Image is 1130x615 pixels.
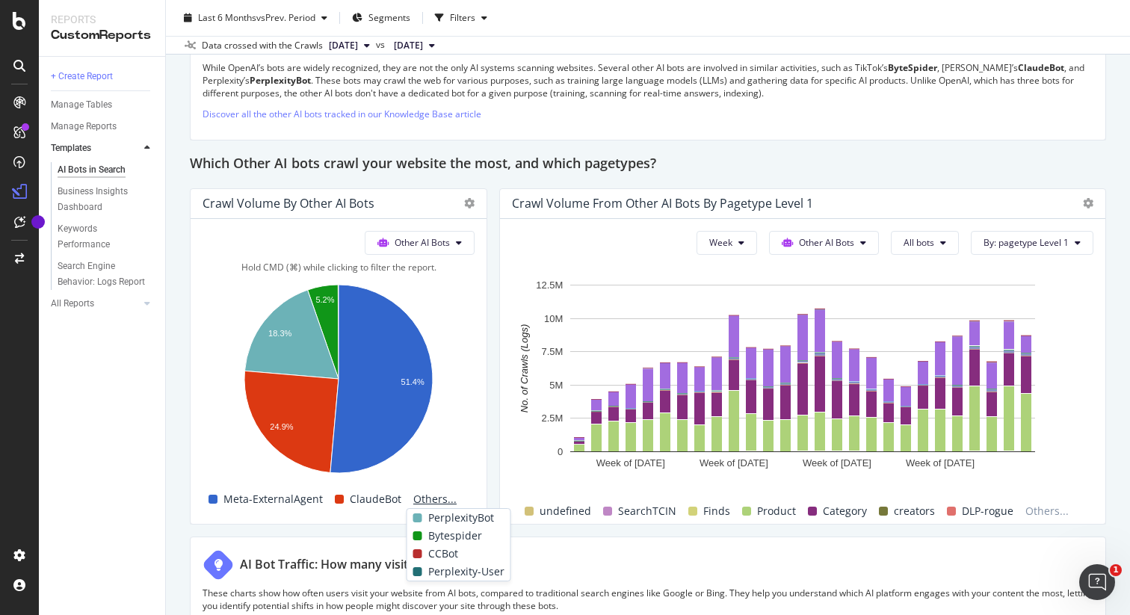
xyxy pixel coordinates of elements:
[51,69,113,84] div: + Create Report
[894,502,935,520] span: creators
[368,11,410,24] span: Segments
[323,37,376,55] button: [DATE]
[544,312,563,324] text: 10M
[429,6,493,30] button: Filters
[329,39,358,52] span: 2025 Aug. 25th
[519,324,530,412] text: No. of Crawls (Logs)
[190,152,1106,176] div: Which Other AI bots crawl your website the most, and which pagetypes?
[58,184,143,215] div: Business Insights Dashboard
[541,346,563,357] text: 7.5M
[190,11,1106,140] div: Discover the most common AI bots beyond OpenAIWhile OpenAI’s bots are widely recognized, they are...
[1110,564,1122,576] span: 1
[395,236,450,249] span: Other AI Bots
[428,527,482,545] span: Bytespider
[540,502,591,520] span: undefined
[697,231,757,255] button: Week
[58,221,141,253] div: Keywords Performance
[346,6,416,30] button: Segments
[190,188,487,525] div: Crawl Volume by Other AI BotsOther AI BotsHold CMD (⌘) while clicking to filter the report.A char...
[58,184,155,215] a: Business Insights Dashboard
[31,215,45,229] div: Tooltip anchor
[1018,61,1064,74] strong: ClaudeBot
[51,97,112,113] div: Manage Tables
[58,162,126,178] div: AI Bots in Search
[202,39,323,52] div: Data crossed with the Crawls
[203,587,1093,612] p: These charts show how often users visit your website from AI bots, compared to traditional search...
[984,236,1069,249] span: By: pagetype Level 1
[499,188,1106,525] div: Crawl Volume from Other AI Bots by pagetype Level 1WeekOther AI BotsAll botsBy: pagetype Level 1A...
[58,259,155,290] a: Search Engine Behavior: Logs Report
[450,11,475,24] div: Filters
[769,231,879,255] button: Other AI Bots
[58,162,155,178] a: AI Bots in Search
[250,74,311,87] strong: PerplexityBot
[888,61,937,74] strong: ByteSpider
[823,502,867,520] span: Category
[394,39,423,52] span: 2025 Feb. 20th
[428,545,458,563] span: CCBot
[596,457,665,469] text: Week of [DATE]
[268,329,291,338] text: 18.3%
[350,490,401,508] span: ClaudeBot
[703,502,730,520] span: Finds
[904,236,934,249] span: All bots
[203,61,1093,99] p: While OpenAI’s bots are widely recognized, they are not the only AI systems scanning websites. Se...
[407,490,463,508] span: Others...
[51,140,91,156] div: Templates
[58,259,146,290] div: Search Engine Behavior: Logs Report
[428,509,494,527] span: PerplexityBot
[536,279,563,291] text: 12.5M
[376,38,388,52] span: vs
[803,457,871,469] text: Week of [DATE]
[240,556,510,573] div: AI Bot Traffic: How many visits are from AI bots
[51,296,140,312] a: All Reports
[223,490,323,508] span: Meta-ExternalAgent
[906,457,975,469] text: Week of [DATE]
[558,446,563,457] text: 0
[51,97,155,113] a: Manage Tables
[203,277,475,486] svg: A chart.
[388,37,441,55] button: [DATE]
[51,69,155,84] a: + Create Report
[401,377,424,386] text: 51.4%
[971,231,1093,255] button: By: pagetype Level 1
[203,196,374,211] div: Crawl Volume by Other AI Bots
[270,422,293,431] text: 24.9%
[51,119,155,135] a: Manage Reports
[1079,564,1115,600] iframe: Intercom live chat
[190,152,656,176] h2: Which Other AI bots crawl your website the most, and which pagetypes?
[512,196,813,211] div: Crawl Volume from Other AI Bots by pagetype Level 1
[51,119,117,135] div: Manage Reports
[962,502,1013,520] span: DLP-rogue
[58,221,155,253] a: Keywords Performance
[891,231,959,255] button: All bots
[428,563,504,581] span: Perplexity-User
[51,27,153,44] div: CustomReports
[709,236,732,249] span: Week
[618,502,676,520] span: SearchTCIN
[315,295,334,304] text: 5.2%
[757,502,796,520] span: Product
[51,140,140,156] a: Templates
[203,108,481,120] a: Discover all the other AI bots tracked in our Knowledge Base article
[51,12,153,27] div: Reports
[178,6,333,30] button: Last 6 MonthsvsPrev. Period
[549,380,563,391] text: 5M
[198,11,256,24] span: Last 6 Months
[51,296,94,312] div: All Reports
[541,412,563,424] text: 2.5M
[256,11,315,24] span: vs Prev. Period
[512,277,1093,486] svg: A chart.
[365,231,475,255] button: Other AI Bots
[700,457,768,469] text: Week of [DATE]
[799,236,854,249] span: Other AI Bots
[203,261,475,273] div: Hold CMD (⌘) while clicking to filter the report.
[1019,502,1075,520] span: Others...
